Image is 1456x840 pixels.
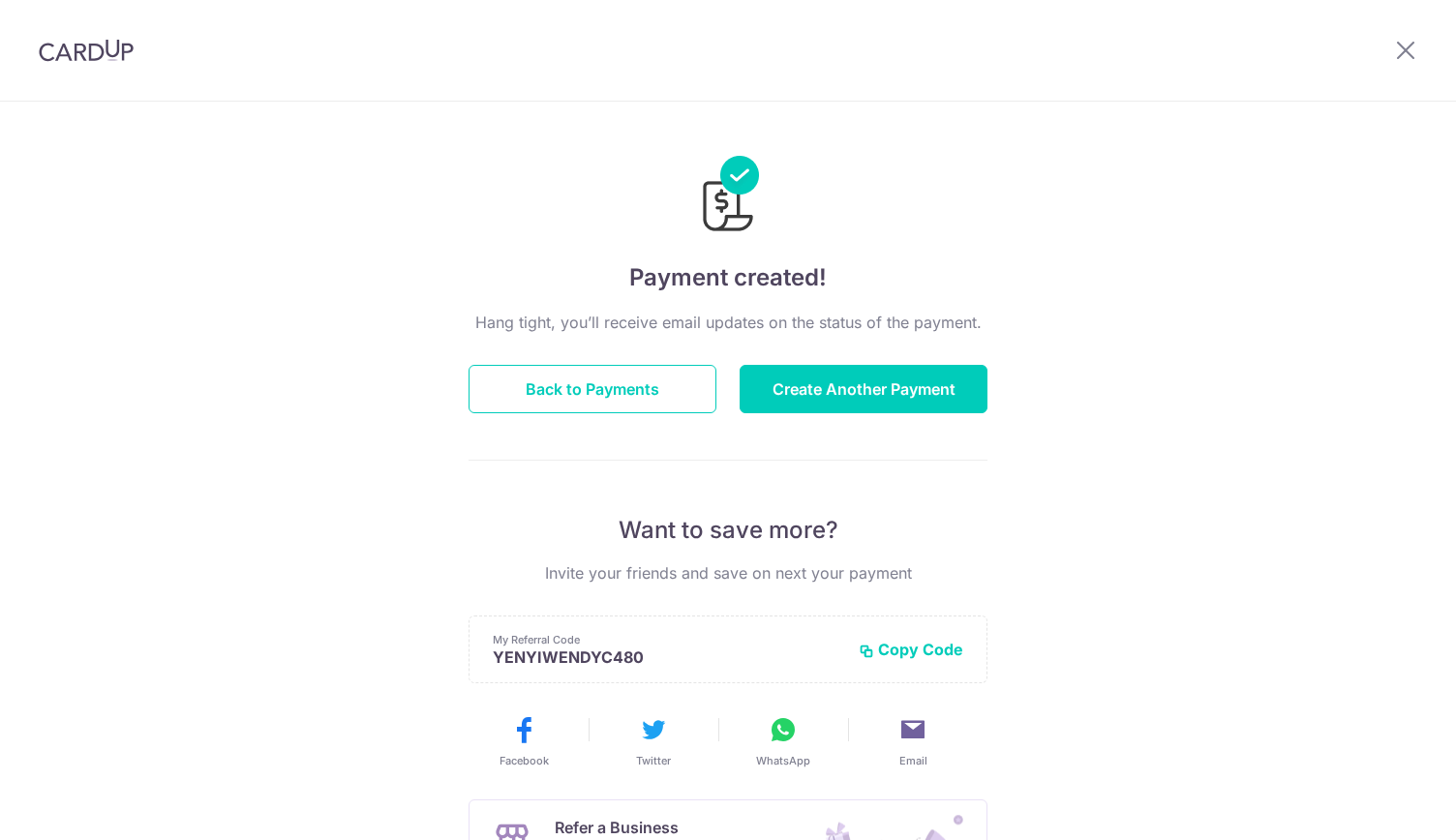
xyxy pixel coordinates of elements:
[596,714,711,768] button: Twitter
[726,714,840,768] button: WhatsApp
[493,647,843,667] p: YENYIWENDYC480
[859,640,963,659] button: Copy Code
[555,816,767,839] p: Refer a Business
[636,753,671,768] span: Twitter
[856,714,970,768] button: Email
[469,311,987,334] p: Hang tight, you’ll receive email updates on the status of the payment.
[756,753,810,768] span: WhatsApp
[39,39,134,62] img: CardUp
[1332,782,1437,830] iframe: Opens a widget where you can find more information
[469,365,716,413] button: Back to Payments
[493,632,843,647] p: My Referral Code
[469,260,987,295] h4: Payment created!
[467,714,581,768] button: Facebook
[899,753,927,768] span: Email
[469,515,987,546] p: Want to save more?
[469,561,987,585] p: Invite your friends and save on next your payment
[500,753,549,768] span: Facebook
[740,365,987,413] button: Create Another Payment
[697,156,759,237] img: Payments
